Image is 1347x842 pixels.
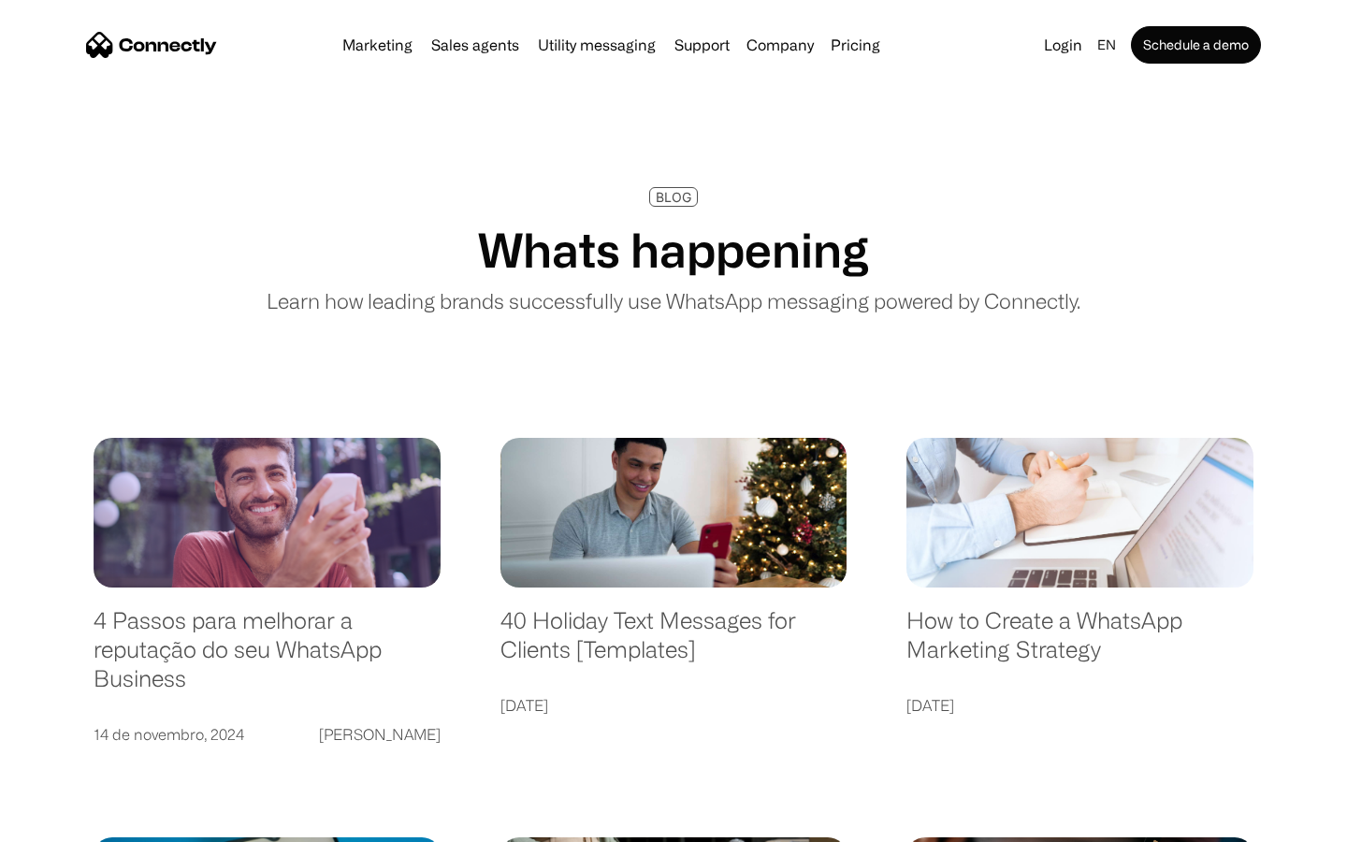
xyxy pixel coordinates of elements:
div: en [1097,32,1116,58]
a: Login [1036,32,1090,58]
p: Learn how leading brands successfully use WhatsApp messaging powered by Connectly. [267,285,1080,316]
div: Company [746,32,814,58]
a: 40 Holiday Text Messages for Clients [Templates] [500,606,847,682]
ul: Language list [37,809,112,835]
a: Marketing [335,37,420,52]
div: en [1090,32,1127,58]
aside: Language selected: English [19,809,112,835]
div: [DATE] [500,692,548,719]
a: How to Create a WhatsApp Marketing Strategy [906,606,1253,682]
a: Support [667,37,737,52]
div: [DATE] [906,692,954,719]
div: Company [741,32,819,58]
div: [PERSON_NAME] [319,721,441,748]
div: 14 de novembro, 2024 [94,721,244,748]
a: Utility messaging [530,37,663,52]
div: BLOG [656,190,691,204]
a: Sales agents [424,37,527,52]
a: Schedule a demo [1131,26,1261,64]
a: home [86,31,217,59]
h1: Whats happening [478,222,869,278]
a: 4 Passos para melhorar a reputação do seu WhatsApp Business [94,606,441,711]
a: Pricing [823,37,888,52]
